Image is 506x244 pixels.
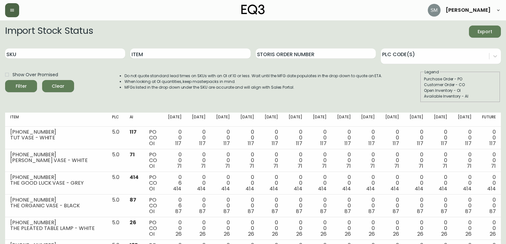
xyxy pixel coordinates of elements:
[241,4,265,15] img: logo
[313,152,327,169] div: 0 0
[313,174,327,192] div: 0 0
[342,185,351,192] span: 414
[192,197,206,214] div: 0 0
[168,174,182,192] div: 0 6
[130,128,137,136] span: 117
[313,129,327,146] div: 0 0
[107,113,125,127] th: PLC
[477,113,501,127] th: Future
[482,129,496,146] div: 0 0
[175,208,182,215] span: 87
[332,113,356,127] th: [DATE]
[361,129,375,146] div: 0 0
[346,162,351,170] span: 71
[240,197,254,214] div: 0 0
[482,220,496,237] div: 0 0
[216,174,230,192] div: 0 0
[482,197,496,214] div: 0 0
[441,208,447,215] span: 87
[409,220,423,237] div: 0 0
[168,129,182,146] div: 0 0
[452,113,477,127] th: [DATE]
[457,220,472,237] div: 0 0
[225,162,230,170] span: 71
[424,88,497,93] div: Open Inventory - OI
[446,8,491,13] span: [PERSON_NAME]
[149,185,155,192] span: OI
[130,151,135,158] span: 71
[248,208,254,215] span: 87
[385,197,399,214] div: 0 0
[424,93,497,99] div: Available Inventory - AI
[224,230,230,238] span: 26
[125,79,382,85] li: When looking at OI quantities, keep masterpacks in mind.
[345,230,351,238] span: 26
[175,140,182,147] span: 117
[439,185,447,192] span: 414
[12,71,58,78] span: Show Over Promised
[173,185,182,192] span: 414
[294,185,302,192] span: 414
[192,152,206,169] div: 0 0
[42,80,74,92] button: Clear
[192,174,206,192] div: 0 0
[211,113,235,127] th: [DATE]
[10,135,102,141] div: TUT VASE - WHITE
[149,230,155,238] span: OI
[390,185,399,192] span: 414
[10,220,102,226] div: [PHONE_NUMBER]
[424,69,440,75] legend: Legend
[370,162,375,170] span: 71
[216,152,230,169] div: 0 0
[467,162,472,170] span: 71
[320,140,327,147] span: 117
[394,162,399,170] span: 71
[356,113,380,127] th: [DATE]
[10,197,102,203] div: [PHONE_NUMBER]
[107,127,125,149] td: 5.0
[337,220,351,237] div: 0 0
[130,196,136,203] span: 87
[192,220,206,237] div: 0 0
[441,230,447,238] span: 26
[10,203,102,209] div: THE ORGANIC VASE - BLACK
[107,172,125,195] td: 5.0
[463,185,472,192] span: 414
[344,140,351,147] span: 117
[434,129,448,146] div: 0 0
[434,152,448,169] div: 0 0
[393,230,399,238] span: 26
[385,174,399,192] div: 0 0
[197,185,206,192] span: 414
[10,226,102,231] div: THE PLEATED TABLE LAMP - WHITE
[337,174,351,192] div: 0 0
[424,82,497,88] div: Customer Order - CO
[434,220,448,237] div: 0 0
[107,217,125,240] td: 5.0
[201,162,206,170] span: 71
[337,197,351,214] div: 0 0
[199,140,206,147] span: 117
[417,208,423,215] span: 87
[288,152,302,169] div: 0 0
[149,197,157,214] div: PO CO
[130,174,139,181] span: 414
[240,174,254,192] div: 0 0
[264,129,278,146] div: 0 0
[409,197,423,214] div: 0 0
[361,152,375,169] div: 0 0
[296,208,302,215] span: 87
[361,197,375,214] div: 0 0
[273,162,278,170] span: 71
[489,208,496,215] span: 87
[296,140,302,147] span: 117
[474,28,496,36] span: Export
[442,162,447,170] span: 71
[404,113,428,127] th: [DATE]
[269,185,278,192] span: 414
[288,220,302,237] div: 0 0
[441,140,447,147] span: 117
[223,140,230,147] span: 117
[149,220,157,237] div: PO CO
[5,26,93,38] h2: Import Stock Status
